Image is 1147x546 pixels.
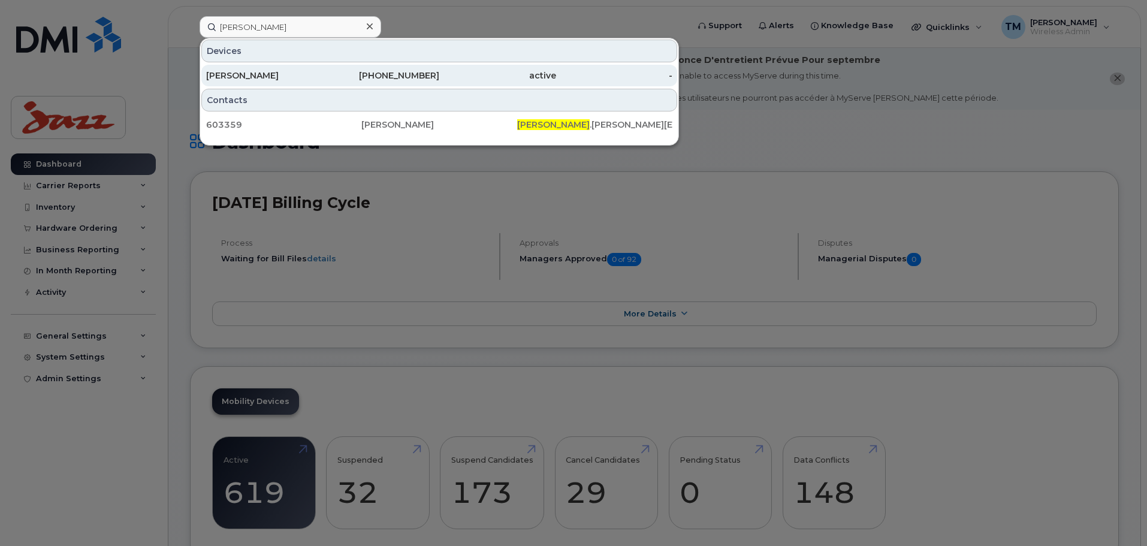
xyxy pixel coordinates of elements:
[517,119,672,131] div: .[PERSON_NAME][EMAIL_ADDRESS][DOMAIN_NAME]
[206,70,323,82] div: [PERSON_NAME]
[201,89,677,111] div: Contacts
[361,119,517,131] div: [PERSON_NAME]
[201,65,677,86] a: [PERSON_NAME][PHONE_NUMBER]active-
[206,119,361,131] div: 603359
[201,40,677,62] div: Devices
[201,114,677,135] a: 603359[PERSON_NAME][PERSON_NAME].[PERSON_NAME][EMAIL_ADDRESS][DOMAIN_NAME]
[517,119,590,130] span: [PERSON_NAME]
[323,70,440,82] div: [PHONE_NUMBER]
[556,70,673,82] div: -
[439,70,556,82] div: active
